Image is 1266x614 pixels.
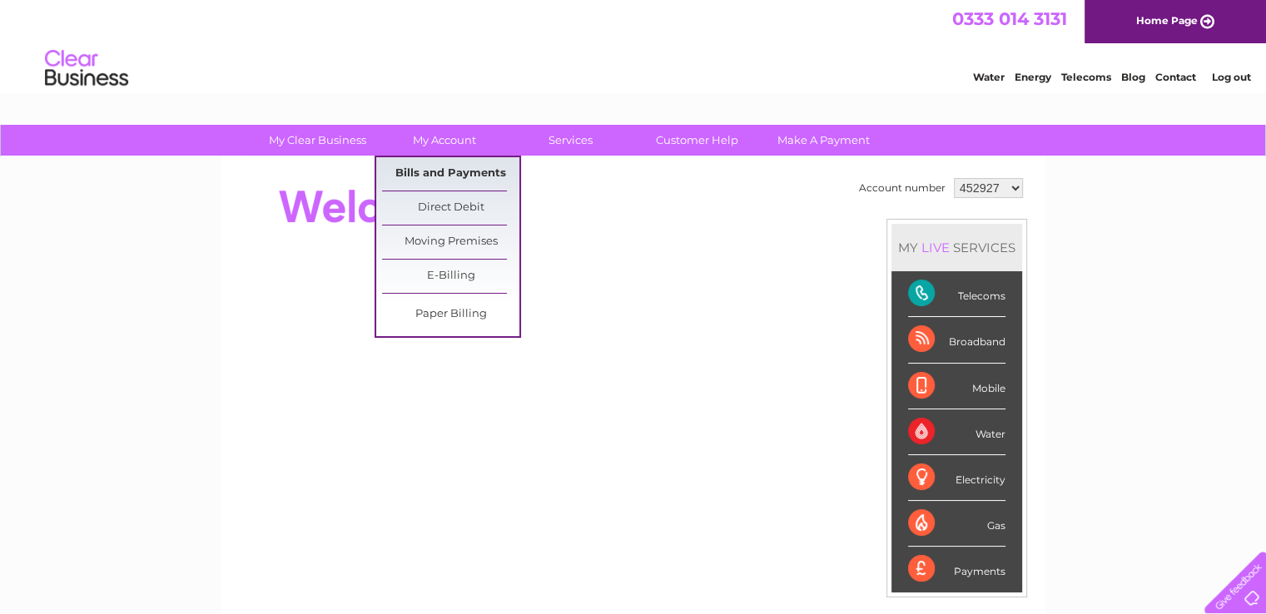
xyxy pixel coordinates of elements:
div: Broadband [908,317,1005,363]
div: Telecoms [908,271,1005,317]
a: Water [973,71,1005,83]
a: Paper Billing [382,298,519,331]
div: Water [908,409,1005,455]
a: E-Billing [382,260,519,293]
a: Services [502,125,639,156]
a: Log out [1211,71,1250,83]
div: Payments [908,547,1005,592]
a: Telecoms [1061,71,1111,83]
td: Account number [855,174,950,202]
div: Mobile [908,364,1005,409]
a: Direct Debit [382,191,519,225]
a: My Clear Business [249,125,386,156]
img: logo.png [44,43,129,94]
div: MY SERVICES [891,224,1022,271]
a: Make A Payment [755,125,892,156]
a: My Account [375,125,513,156]
a: Contact [1155,71,1196,83]
div: LIVE [918,240,953,255]
div: Clear Business is a trading name of Verastar Limited (registered in [GEOGRAPHIC_DATA] No. 3667643... [241,9,1027,81]
a: Blog [1121,71,1145,83]
a: Bills and Payments [382,157,519,191]
a: Moving Premises [382,225,519,259]
div: Gas [908,501,1005,547]
div: Electricity [908,455,1005,501]
a: 0333 014 3131 [952,8,1067,29]
a: Customer Help [628,125,766,156]
a: Energy [1015,71,1051,83]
